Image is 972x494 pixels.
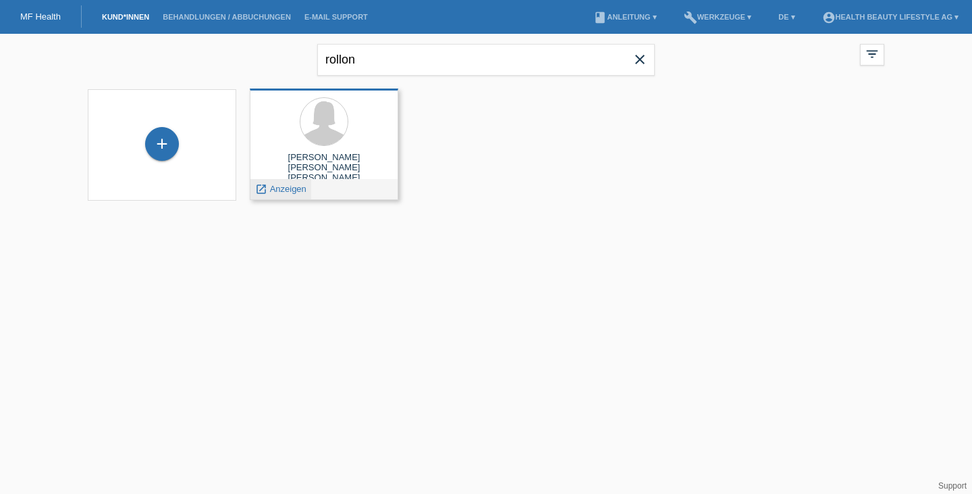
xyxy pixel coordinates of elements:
[156,13,298,21] a: Behandlungen / Abbuchungen
[146,132,178,155] div: Kund*in hinzufügen
[261,152,387,176] div: [PERSON_NAME] [PERSON_NAME] [PERSON_NAME] Sant`[PERSON_NAME]. (55)
[298,13,375,21] a: E-Mail Support
[677,13,759,21] a: buildWerkzeuge ▾
[270,184,306,194] span: Anzeigen
[865,47,880,61] i: filter_list
[684,11,697,24] i: build
[938,481,967,491] a: Support
[822,11,836,24] i: account_circle
[587,13,663,21] a: bookAnleitung ▾
[20,11,61,22] a: MF Health
[95,13,156,21] a: Kund*innen
[593,11,607,24] i: book
[772,13,801,21] a: DE ▾
[317,44,655,76] input: Suche...
[255,184,306,194] a: launch Anzeigen
[815,13,965,21] a: account_circleHealth Beauty Lifestyle AG ▾
[255,183,267,195] i: launch
[632,51,648,68] i: close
